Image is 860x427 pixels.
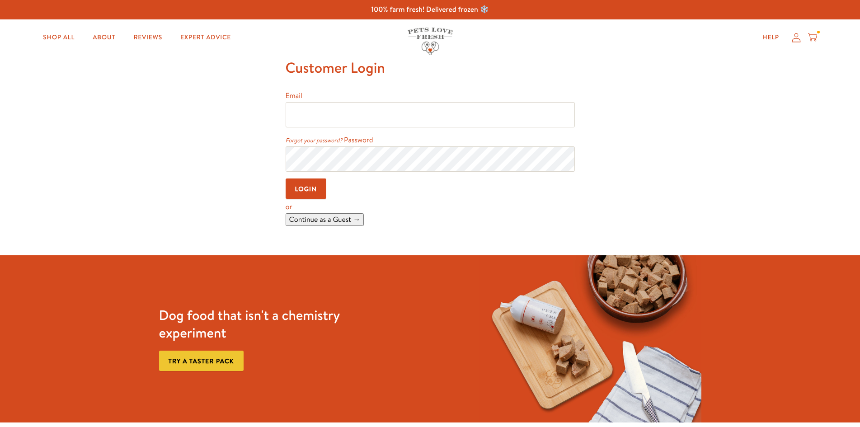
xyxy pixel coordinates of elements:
a: Shop All [36,28,82,47]
label: Email [286,91,302,101]
a: About [85,28,122,47]
img: Fussy [479,255,701,422]
img: Pets Love Fresh [408,28,453,55]
input: Continue as a Guest → [286,213,364,226]
a: Expert Advice [173,28,238,47]
a: Try a taster pack [159,351,244,371]
label: Password [344,135,373,145]
a: Help [755,28,786,47]
span: or [286,202,292,212]
input: Login [286,178,327,199]
a: Forgot your password? [286,136,343,145]
h3: Dog food that isn't a chemistry experiment [159,306,381,342]
h1: Customer Login [286,56,575,80]
a: Reviews [126,28,169,47]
